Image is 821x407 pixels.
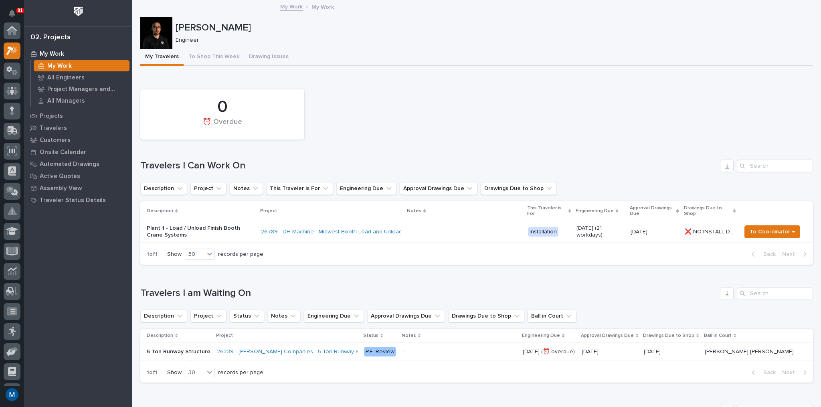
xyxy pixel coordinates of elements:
div: - [408,229,409,235]
p: Approval Drawings Due [581,331,634,340]
p: [DATE] (⏰ overdue) [523,347,576,355]
button: Engineering Due [304,310,364,322]
p: [DATE] [644,347,662,355]
div: 30 [185,250,204,259]
a: 26239 - [PERSON_NAME] Companies - 5 Ton Runway Structure [217,348,379,355]
a: All Managers [31,95,132,106]
p: [PERSON_NAME] [176,22,810,34]
p: All Managers [47,97,85,105]
a: Traveler Status Details [24,194,132,206]
p: Engineer [176,37,807,44]
p: 1 of 1 [140,363,164,383]
a: Assembly View [24,182,132,194]
button: Engineering Due [336,182,396,195]
p: Notes [402,331,416,340]
p: Engineering Due [576,207,614,215]
button: To Shop This Week [184,49,244,66]
p: My Work [311,2,334,11]
p: Customers [40,137,71,144]
div: - [402,348,404,355]
p: Active Quotes [40,173,80,180]
button: Next [779,369,813,376]
a: Active Quotes [24,170,132,182]
div: 02. Projects [30,33,71,42]
p: Plant 1 - Load / Unload Finish Booth Crane Systems [147,225,255,239]
p: [DATE] [631,229,678,235]
p: Approval Drawings Due [630,204,674,219]
span: Next [782,369,800,376]
button: Next [779,251,813,258]
p: Projects [40,113,63,120]
button: Notifications [4,5,20,22]
a: Travelers [24,122,132,134]
a: Customers [24,134,132,146]
span: Next [782,251,800,258]
p: Show [167,251,182,258]
p: Description [147,331,173,340]
button: Description [140,182,187,195]
p: Drawings Due to Shop [643,331,694,340]
button: This Traveler is For [266,182,333,195]
button: Back [745,369,779,376]
p: Drawings Due to Shop [684,204,731,219]
a: My Work [24,48,132,60]
input: Search [737,160,813,172]
a: Automated Drawings [24,158,132,170]
p: Traveler Status Details [40,197,106,204]
div: Notifications81 [10,10,20,22]
div: ⏰ Overdue [154,118,291,135]
p: This Traveler is For [527,204,566,219]
div: P.E. Review [364,347,396,357]
p: Onsite Calendar [40,149,86,156]
button: Notes [267,310,301,322]
a: My Work [31,60,132,71]
tr: 5 Ton Runway Structure5 Ton Runway Structure 26239 - [PERSON_NAME] Companies - 5 Ton Runway Struc... [140,342,813,360]
p: 1 of 1 [140,245,164,264]
p: [DATE] (21 workdays) [576,225,624,239]
p: Assembly View [40,185,82,192]
p: My Work [47,63,72,70]
p: [PERSON_NAME] [PERSON_NAME] [705,347,795,355]
button: Ball in Court [528,310,576,322]
div: 30 [185,369,204,377]
div: 0 [154,97,291,117]
p: Status [363,331,378,340]
h1: Travelers I Can Work On [140,160,718,172]
a: Projects [24,110,132,122]
a: My Work [280,2,303,11]
p: Show [167,369,182,376]
a: All Engineers [31,72,132,83]
button: Approval Drawings Due [367,310,445,322]
span: Back [758,251,776,258]
p: Project [216,331,233,340]
button: Back [745,251,779,258]
button: Approval Drawings Due [400,182,477,195]
div: Installation [528,227,558,237]
input: Search [737,287,813,300]
a: Project Managers and Engineers [31,83,132,95]
button: Notes [230,182,263,195]
p: Travelers [40,125,67,132]
button: Drawings Due to Shop [448,310,524,322]
p: Description [147,207,173,215]
p: records per page [218,251,263,258]
p: Engineering Due [522,331,560,340]
p: Project Managers and Engineers [47,86,126,93]
button: To Coordinator → [744,225,800,238]
p: 5 Ton Runway Structure [147,347,212,355]
button: Drawings Due to Shop [481,182,557,195]
p: ❌ NO INSTALL DATE! [685,227,736,235]
button: Project [190,182,226,195]
p: All Engineers [47,74,85,81]
p: [DATE] [582,348,637,355]
a: 26789 - DH Machine - Midwest Booth Load and Unload Station [261,229,422,235]
p: Ball in Court [704,331,732,340]
button: Project [190,310,226,322]
h1: Travelers I am Waiting On [140,288,718,299]
button: My Travelers [140,49,184,66]
span: To Coordinator → [750,227,795,237]
p: Notes [407,207,421,215]
button: users-avatar [4,386,20,403]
